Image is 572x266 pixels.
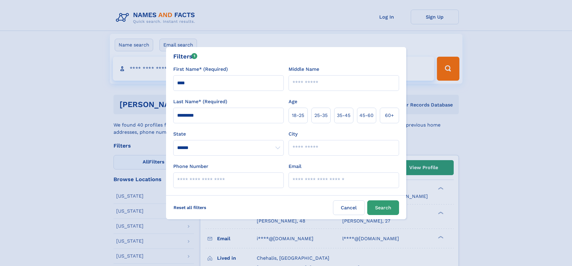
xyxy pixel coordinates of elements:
button: Search [367,200,399,215]
div: Filters [173,52,198,61]
span: 45‑60 [359,112,374,119]
label: Last Name* (Required) [173,98,227,105]
label: First Name* (Required) [173,66,228,73]
label: Reset all filters [170,200,210,215]
label: Cancel [333,200,365,215]
span: 18‑25 [292,112,304,119]
label: State [173,130,284,138]
label: Middle Name [289,66,319,73]
label: Phone Number [173,163,208,170]
span: 60+ [385,112,394,119]
span: 25‑35 [314,112,328,119]
label: Email [289,163,301,170]
label: Age [289,98,297,105]
span: 35‑45 [337,112,350,119]
label: City [289,130,298,138]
